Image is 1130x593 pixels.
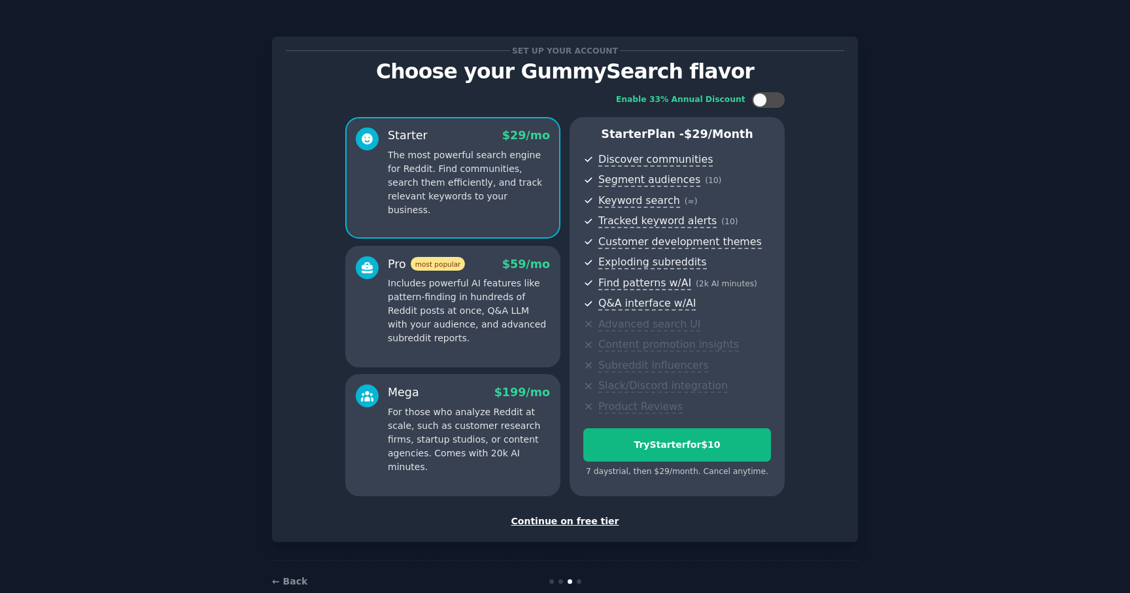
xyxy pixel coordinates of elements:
span: Segment audiences [598,173,700,187]
span: Discover communities [598,153,713,167]
a: ← Back [272,576,307,586]
span: Content promotion insights [598,338,739,352]
span: most popular [411,257,466,271]
button: TryStarterfor$10 [583,428,771,462]
span: ( 10 ) [721,217,738,226]
span: Tracked keyword alerts [598,214,717,228]
span: $ 199 /mo [494,386,550,399]
p: Includes powerful AI features like pattern-finding in hundreds of Reddit posts at once, Q&A LLM w... [388,277,550,345]
div: Continue on free tier [286,515,844,528]
div: Mega [388,384,419,401]
p: Starter Plan - [583,126,771,143]
div: Try Starter for $10 [584,438,770,452]
span: Set up your account [510,44,621,58]
div: Starter [388,127,428,144]
span: ( ∞ ) [685,197,698,206]
span: Keyword search [598,194,680,208]
span: $ 59 /mo [502,258,550,271]
p: The most powerful search engine for Reddit. Find communities, search them efficiently, and track ... [388,148,550,217]
span: $ 29 /month [684,127,753,141]
span: Exploding subreddits [598,256,706,269]
span: Find patterns w/AI [598,277,691,290]
span: Advanced search UI [598,318,700,331]
span: Product Reviews [598,400,683,414]
div: 7 days trial, then $ 29 /month . Cancel anytime. [583,466,771,478]
span: $ 29 /mo [502,129,550,142]
span: Slack/Discord integration [598,379,728,393]
div: Enable 33% Annual Discount [616,94,745,106]
span: ( 10 ) [705,176,721,185]
p: Choose your GummySearch flavor [286,60,844,83]
span: Subreddit influencers [598,359,708,373]
div: Pro [388,256,465,273]
span: Q&A interface w/AI [598,297,696,311]
span: Customer development themes [598,235,762,249]
span: ( 2k AI minutes ) [696,279,757,288]
p: For those who analyze Reddit at scale, such as customer research firms, startup studios, or conte... [388,405,550,474]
